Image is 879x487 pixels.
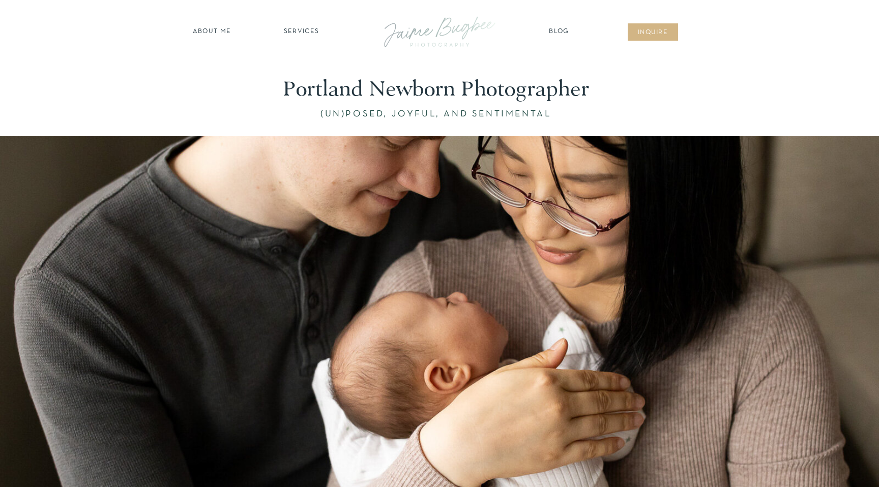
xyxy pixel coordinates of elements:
a: inqUIre [632,28,673,38]
a: Blog [546,27,572,37]
h1: Portland Newborn Photographer [283,77,596,103]
a: SERVICES [273,27,330,37]
p: (UN)POSED, JOYFUL, AND SENTIMENTAL [320,110,559,121]
a: about ME [190,27,234,37]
